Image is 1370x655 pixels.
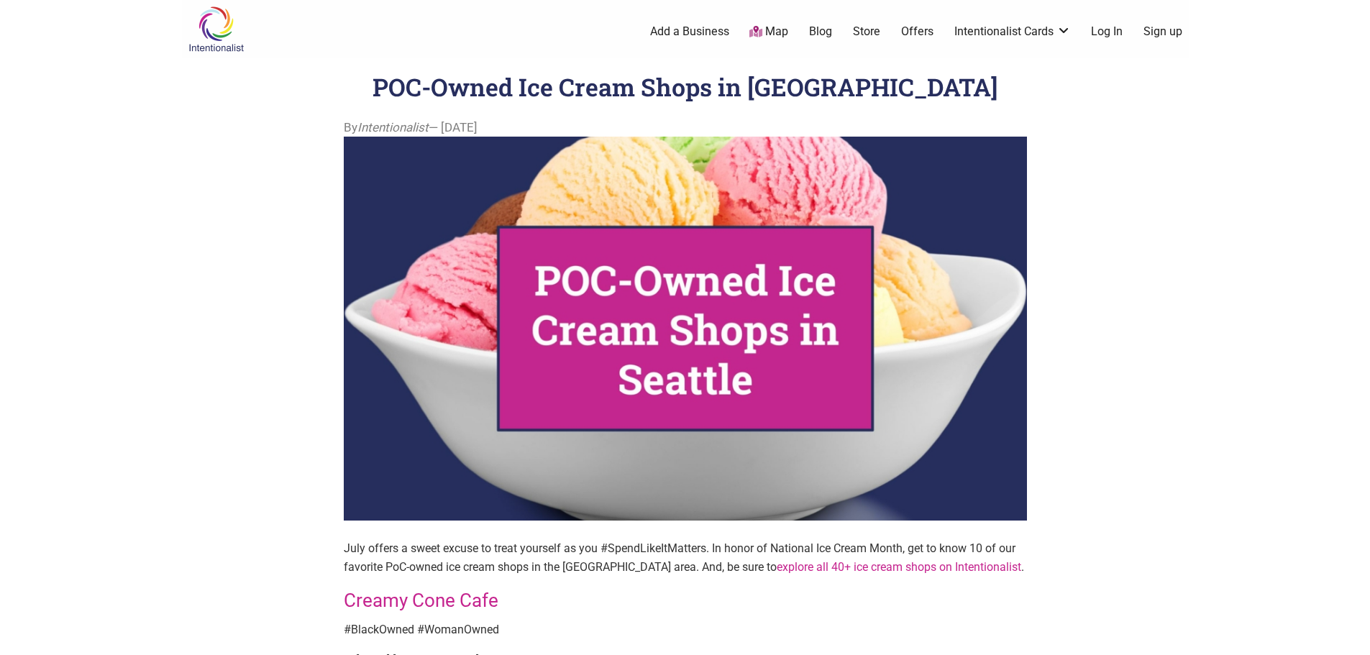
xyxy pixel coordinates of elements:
[344,119,478,137] span: By — [DATE]
[853,24,880,40] a: Store
[344,620,1027,639] p: #BlackOwned #WomanOwned
[809,24,832,40] a: Blog
[901,24,933,40] a: Offers
[182,6,250,52] img: Intentionalist
[777,560,1021,574] a: explore all 40+ ice cream shops on Intentionalist
[954,24,1071,40] a: Intentionalist Cards
[373,70,998,103] h1: POC-Owned Ice Cream Shops in [GEOGRAPHIC_DATA]
[749,24,788,40] a: Map
[650,24,729,40] a: Add a Business
[344,590,498,611] a: Creamy Cone Cafe
[344,521,1027,576] p: July offers a sweet excuse to treat yourself as you #SpendLikeItMatters. In honor of National Ice...
[1143,24,1182,40] a: Sign up
[357,120,429,134] i: Intentionalist
[1091,24,1123,40] a: Log In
